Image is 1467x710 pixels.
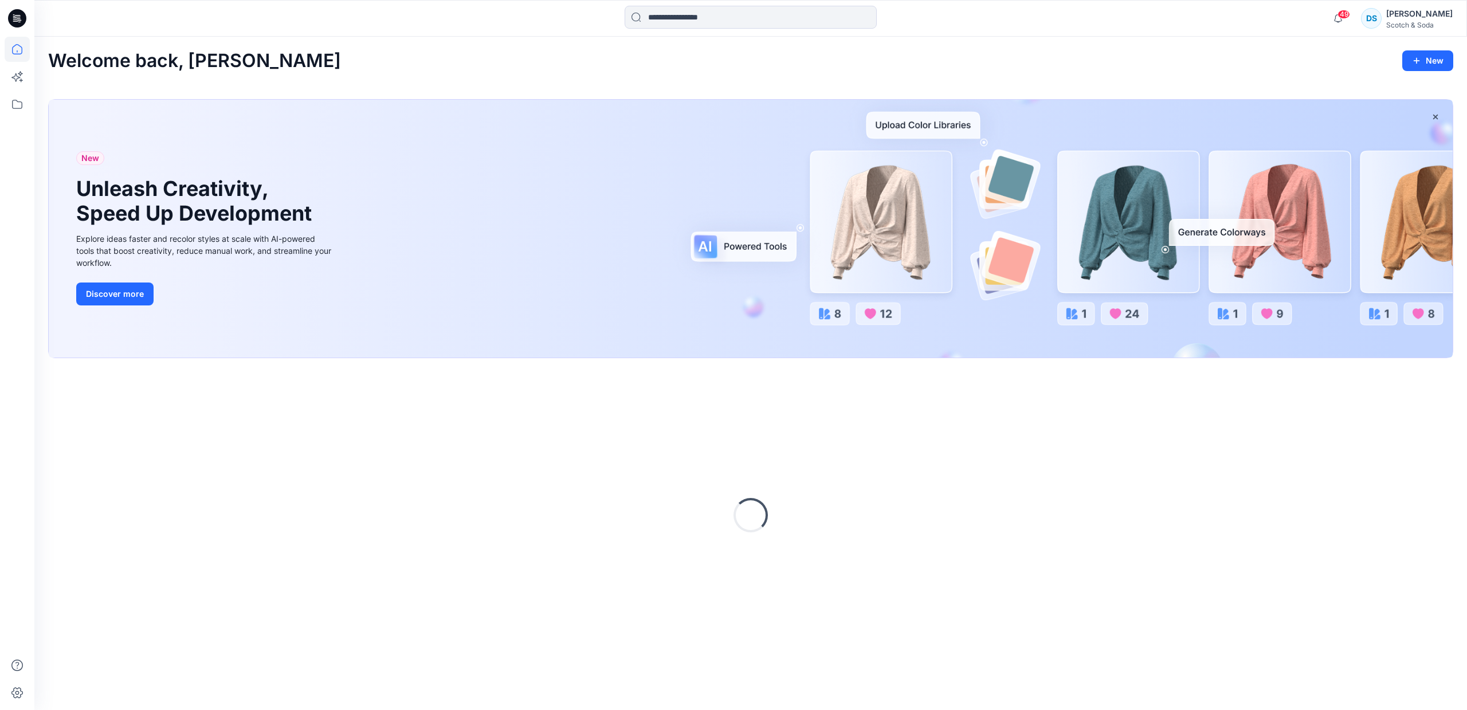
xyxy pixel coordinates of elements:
button: Discover more [76,283,154,305]
button: New [1402,50,1453,71]
h1: Unleash Creativity, Speed Up Development [76,176,317,226]
div: Scotch & Soda [1386,21,1453,29]
div: [PERSON_NAME] [1386,7,1453,21]
h2: Welcome back, [PERSON_NAME] [48,50,341,72]
div: DS [1361,8,1382,29]
a: Discover more [76,283,334,305]
div: Explore ideas faster and recolor styles at scale with AI-powered tools that boost creativity, red... [76,233,334,269]
span: 49 [1337,10,1350,19]
span: New [81,151,99,165]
